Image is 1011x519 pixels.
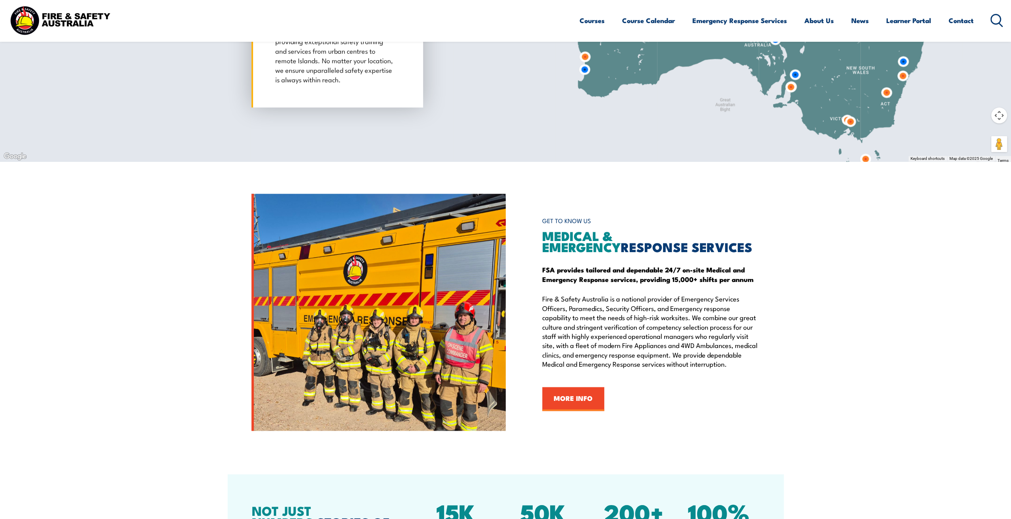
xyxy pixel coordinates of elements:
a: Emergency Response Services [692,10,787,31]
a: Courses [580,10,605,31]
a: Open this area in Google Maps (opens a new window) [2,151,28,161]
img: Google [2,151,28,161]
button: Keyboard shortcuts [910,156,945,161]
p: Fire & Safety Australia is a national provider of Emergency Services Officers, Paramedics, Securi... [542,294,760,368]
a: Course Calendar [622,10,675,31]
a: Contact [949,10,974,31]
button: Map camera controls [991,107,1007,123]
span: Map data ©2025 Google [949,156,993,161]
a: About Us [804,10,834,31]
span: MEDICAL & EMERGENCY [542,225,621,257]
a: Learner Portal [886,10,931,31]
strong: FSA provides tailored and dependable 24/7 on-site Medical and Emergency Response services, provid... [542,264,754,284]
a: MORE INFO [542,387,604,411]
h6: GET TO KNOW US [542,214,760,228]
button: Drag Pegman onto the map to open Street View [991,136,1007,152]
p: We span [GEOGRAPHIC_DATA]-wide, providing exceptional safety training and services from urban cen... [275,27,395,84]
img: Homepage MERS [251,194,506,431]
a: News [851,10,869,31]
h2: RESPONSE SERVICES [542,230,760,252]
a: Terms (opens in new tab) [997,158,1009,163]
